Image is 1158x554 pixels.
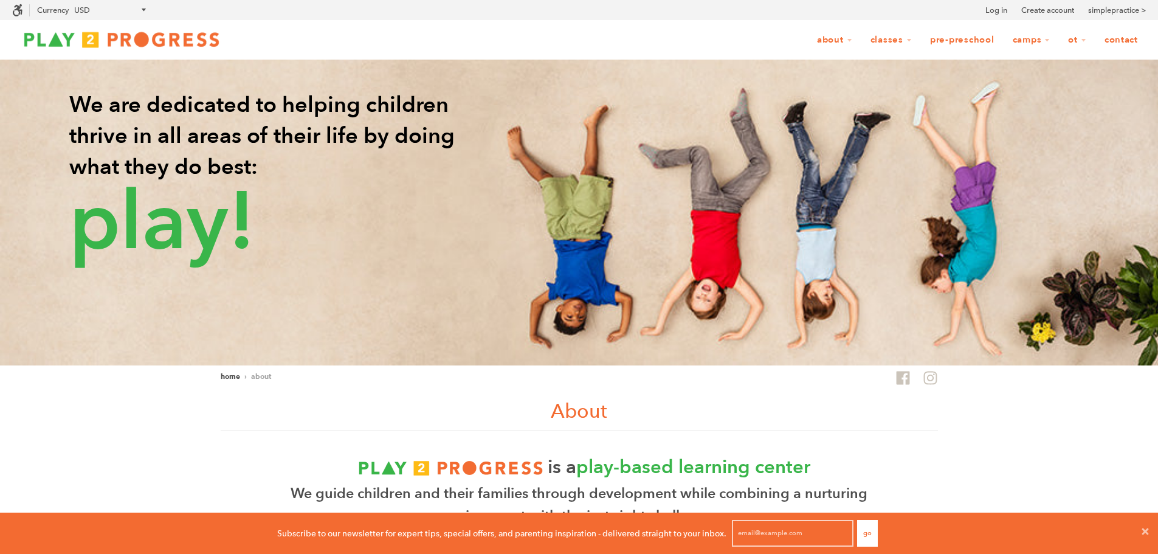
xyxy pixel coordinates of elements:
img: P2P_logo_final_rgb_T.png [348,457,554,480]
span: About [251,372,271,381]
a: OT [1060,29,1094,52]
p: is a [348,454,810,480]
p: We are dedicated to helping children thrive in all areas of their life by doing what they do best: [69,90,498,263]
button: Go [857,520,878,547]
a: Camps [1005,29,1058,52]
span: › [244,372,247,381]
span: play-based learning center [576,454,810,480]
input: email@example.com [732,520,853,547]
p: Subscribe to our newsletter for expert tips, special offers, and parenting inspiration - delivere... [277,527,726,540]
h1: About [221,398,938,431]
a: About [809,29,860,52]
a: Pre-Preschool [922,29,1002,52]
a: Classes [863,29,920,52]
label: Currency [37,5,69,15]
a: Create account [1021,4,1074,16]
a: Log in [985,4,1007,16]
a: simplepractice > [1088,4,1146,16]
nav: breadcrumbs [221,370,271,383]
p: We guide children and their families through development while combining a nurturing environment ... [288,483,871,528]
a: Contact [1097,29,1146,52]
span: play! [69,167,255,278]
img: Play2Progress logo [12,27,231,52]
a: Home [221,372,240,381]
